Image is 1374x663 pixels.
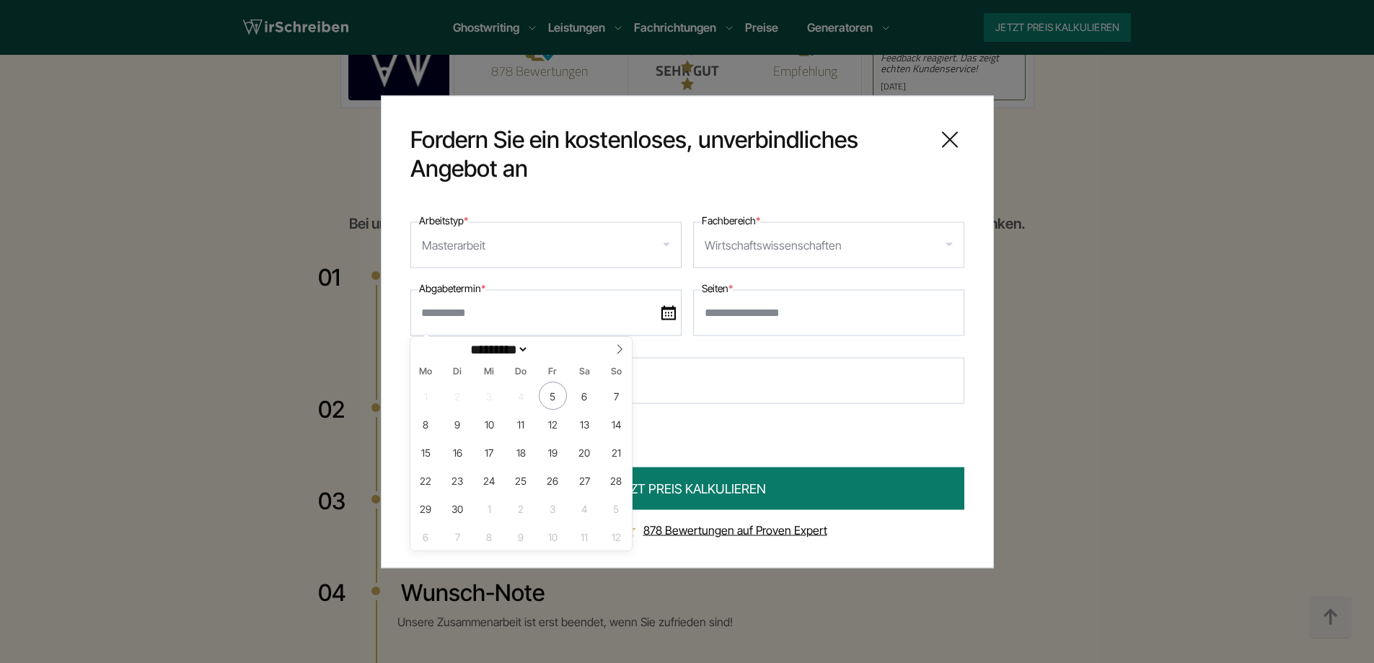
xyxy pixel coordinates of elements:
span: September 17, 2025 [475,438,503,466]
div: Masterarbeit [422,233,485,256]
span: Oktober 9, 2025 [507,522,535,550]
span: September 9, 2025 [444,410,472,438]
span: Oktober 12, 2025 [602,522,630,550]
span: September 7, 2025 [602,382,630,410]
span: September 12, 2025 [539,410,567,438]
select: Month [466,342,529,357]
span: September 27, 2025 [571,466,599,494]
span: September 20, 2025 [571,438,599,466]
span: September 13, 2025 [571,410,599,438]
span: September 6, 2025 [571,382,599,410]
span: September 19, 2025 [539,438,567,466]
span: Sa [568,367,600,377]
input: Year [529,342,576,357]
span: September 22, 2025 [412,466,440,494]
span: September 8, 2025 [412,410,440,438]
span: September 29, 2025 [412,494,440,522]
span: Oktober 2, 2025 [507,494,535,522]
span: September 5, 2025 [539,382,567,410]
span: September 30, 2025 [444,494,472,522]
span: September 1, 2025 [412,382,440,410]
span: Oktober 4, 2025 [571,494,599,522]
label: Seiten [702,279,733,297]
span: September 4, 2025 [507,382,535,410]
span: Oktober 6, 2025 [412,522,440,550]
span: Oktober 5, 2025 [602,494,630,522]
span: Fr [537,367,568,377]
span: Mo [410,367,442,377]
span: September 14, 2025 [602,410,630,438]
span: September 16, 2025 [444,438,472,466]
span: Oktober 10, 2025 [539,522,567,550]
label: Arbeitstyp [419,211,468,229]
span: Oktober 3, 2025 [539,494,567,522]
span: Oktober 8, 2025 [475,522,503,550]
span: Oktober 11, 2025 [571,522,599,550]
span: September 15, 2025 [412,438,440,466]
span: September 21, 2025 [602,438,630,466]
span: September 26, 2025 [539,466,567,494]
span: September 3, 2025 [475,382,503,410]
button: JETZT PREIS KALKULIEREN [410,467,964,509]
span: September 24, 2025 [475,466,503,494]
span: Mi [473,367,505,377]
span: September 28, 2025 [602,466,630,494]
span: JETZT PREIS KALKULIEREN [609,478,766,498]
span: September 23, 2025 [444,466,472,494]
span: September 2, 2025 [444,382,472,410]
span: Oktober 7, 2025 [444,522,472,550]
span: Oktober 1, 2025 [475,494,503,522]
a: 878 Bewertungen auf Proven Expert [643,522,827,537]
img: date [661,305,676,320]
label: Abgabetermin [419,279,485,297]
label: Fachbereich [702,211,760,229]
span: Di [441,367,473,377]
span: September 11, 2025 [507,410,535,438]
span: Fordern Sie ein kostenloses, unverbindliches Angebot an [410,125,924,183]
div: Wirtschaftswissenschaften [705,233,842,256]
span: September 18, 2025 [507,438,535,466]
span: September 25, 2025 [507,466,535,494]
span: So [600,367,632,377]
span: Do [505,367,537,377]
input: date [410,289,682,335]
span: September 10, 2025 [475,410,503,438]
